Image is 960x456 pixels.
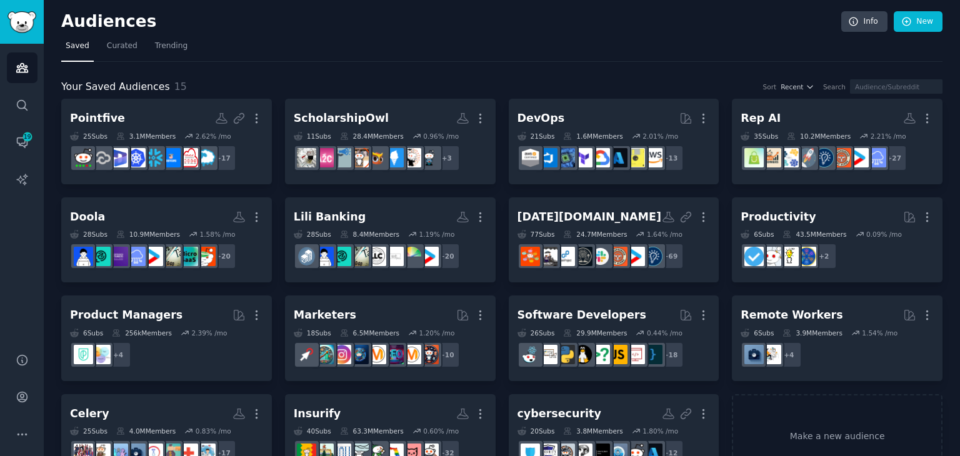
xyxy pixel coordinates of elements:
h2: Audiences [61,12,841,32]
div: Doola [70,209,105,225]
a: Productivity6Subs43.5MMembers0.09% /mo+2LifeProTipslifehacksproductivitygetdisciplined [732,197,942,283]
div: 20 Sub s [517,427,555,435]
img: EntrepreneurRideAlong [608,247,627,266]
img: work [744,345,764,364]
img: TheFounders [314,247,334,266]
div: 1.58 % /mo [199,230,235,239]
img: startup [419,247,439,266]
div: 77 Sub s [517,230,555,239]
a: New [894,11,942,32]
img: Shopify_Success [744,148,764,167]
img: getdisciplined [744,247,764,266]
img: ApplyingToCollege [314,148,334,167]
img: googlecloud [591,148,610,167]
img: tax [161,247,181,266]
img: mediumbusiness [297,247,316,266]
div: 0.09 % /mo [866,230,902,239]
div: 21 Sub s [517,132,555,141]
img: marketing [402,345,421,364]
img: Entrepreneurship [643,247,662,266]
div: + 20 [434,243,460,269]
div: 28.4M Members [340,132,404,141]
div: 4.0M Members [116,427,176,435]
div: 28 Sub s [294,230,331,239]
img: Accounting [196,247,216,266]
img: azuredevops [538,148,557,167]
img: linux [573,345,592,364]
div: 0.44 % /mo [647,329,682,337]
div: 26 Sub s [517,329,555,337]
div: [DATE][DOMAIN_NAME] [517,209,661,225]
img: cscareerquestions [591,345,610,364]
img: ScholarshipOwl [367,148,386,167]
div: 0.60 % /mo [423,427,459,435]
a: Info [841,11,887,32]
a: Marketers18Subs6.5MMembers1.20% /mo+10socialmediamarketingSEODigitalMarketingdigital_marketingIns... [285,295,496,381]
div: Insurify [294,406,341,422]
div: Product Managers [70,307,182,323]
img: learnpython [538,345,557,364]
img: ProductManagement [91,345,111,364]
div: 1.80 % /mo [642,427,678,435]
img: SEO [384,345,404,364]
img: Entrepreneurship [814,148,834,167]
a: [DATE][DOMAIN_NAME]77Subs24.7MMembers1.64% /mo+69EntrepreneurshipstartupEntrepreneurRideAlongSlac... [509,197,719,283]
a: Trending [151,36,192,62]
span: Your Saved Audiences [61,79,170,95]
img: msp [538,247,557,266]
img: digital_marketing [349,345,369,364]
a: Remote Workers6Subs3.9MMembers1.54% /mo+4RemoteJobswork [732,295,942,381]
div: Rep AI [741,111,781,126]
div: Search [823,82,846,91]
div: + 13 [657,145,684,171]
img: AWS_Certified_Experts [521,148,540,167]
div: 6 Sub s [70,329,103,337]
div: + 20 [210,243,236,269]
div: + 17 [210,145,236,171]
a: Product Managers6Subs256kMembers2.39% /mo+4ProductManagementProductMgmt [61,295,272,381]
img: productivity [762,247,781,266]
div: 2.39 % /mo [191,329,227,337]
img: LifeProTips [797,247,816,266]
a: DevOps21Subs1.6MMembers2.01% /mo+13awsExperiencedDevsAZUREgooglecloudTerraformcomputingazuredevop... [509,99,719,184]
img: InternationalStudents [349,148,369,167]
img: Advice [332,148,351,167]
img: startup [144,247,163,266]
div: 256k Members [112,329,172,337]
div: 25 Sub s [70,132,107,141]
a: Saved [61,36,94,62]
span: 15 [174,81,187,92]
img: aws [643,148,662,167]
a: Doola28Subs10.9MMembers1.58% /mo+20AccountingmicrosaastaxstartupSaaSExperiencedFoundersFoundersHu... [61,197,272,283]
img: CollegeRant [419,148,439,167]
div: 1.64 % /mo [647,230,682,239]
img: javascript [608,345,627,364]
img: TheFounders [74,247,93,266]
img: ExperiencedDevs [626,148,645,167]
img: CRedit [402,247,421,266]
img: salestechniques [762,148,781,167]
img: cloudgovernance [196,148,216,167]
img: llc_life [367,247,386,266]
div: 25 Sub s [70,427,107,435]
div: 28 Sub s [70,230,107,239]
img: mindmapping [521,247,540,266]
div: 29.9M Members [563,329,627,337]
div: 2.62 % /mo [196,132,231,141]
div: Pointfive [70,111,125,126]
div: 35 Sub s [741,132,778,141]
input: Audience/Subreddit [850,79,942,94]
img: Dynamics365FinOps [109,148,128,167]
div: + 2 [811,243,837,269]
img: DevOpsLinks [161,148,181,167]
div: 24.7M Members [563,230,627,239]
a: ScholarshipOwl11Subs28.4MMembers0.96% /mo+3CollegeRantcollegelawschooladmissionsScholarshipOwlInt... [285,99,496,184]
img: EntrepreneurRideAlong [832,148,851,167]
div: 3.9M Members [782,329,842,337]
div: 3.1M Members [116,132,176,141]
img: ExperiencedFounders [109,247,128,266]
img: sysadmin [74,148,93,167]
button: Recent [781,82,814,91]
img: startup [626,247,645,266]
img: SaaS [867,148,886,167]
